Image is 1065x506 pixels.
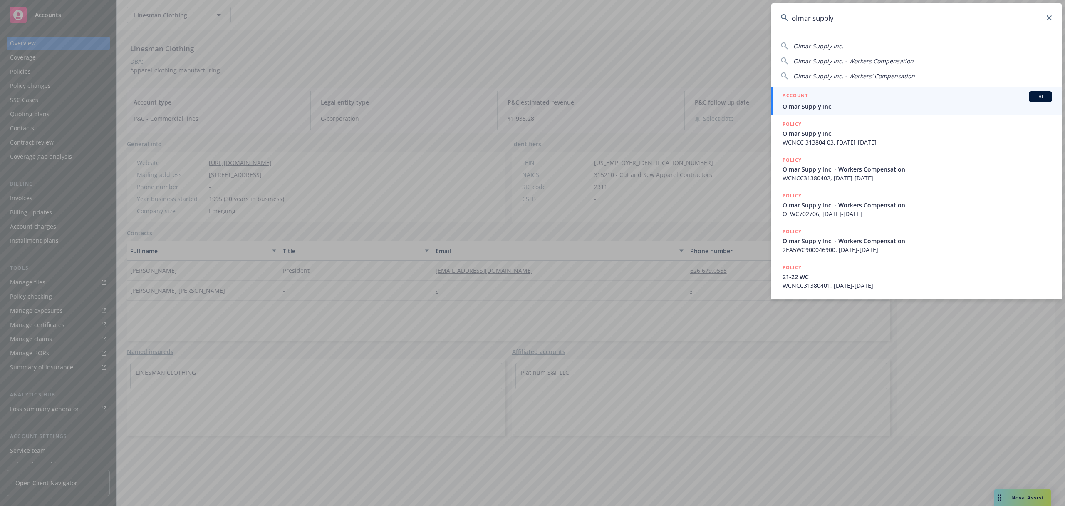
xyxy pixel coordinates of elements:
[783,281,1052,290] span: WCNCC31380401, [DATE]-[DATE]
[1032,93,1049,100] span: BI
[793,57,914,65] span: Olmar Supply Inc. - Workers Compensation
[783,102,1052,111] span: Olmar Supply Inc.
[793,42,843,50] span: Olmar Supply Inc.
[783,91,808,101] h5: ACCOUNT
[783,263,802,272] h5: POLICY
[783,165,1052,174] span: Olmar Supply Inc. - Workers Compensation
[771,87,1062,115] a: ACCOUNTBIOlmar Supply Inc.
[771,115,1062,151] a: POLICYOlmar Supply Inc.WCNCC 313804 03, [DATE]-[DATE]
[783,201,1052,209] span: Olmar Supply Inc. - Workers Compensation
[783,272,1052,281] span: 21-22 WC
[783,129,1052,138] span: Olmar Supply Inc.
[793,72,915,80] span: Olmar Supply Inc. - Workers' Compensation
[783,120,802,128] h5: POLICY
[783,192,802,200] h5: POLICY
[771,259,1062,294] a: POLICY21-22 WCWCNCC31380401, [DATE]-[DATE]
[771,151,1062,187] a: POLICYOlmar Supply Inc. - Workers CompensationWCNCC31380402, [DATE]-[DATE]
[783,209,1052,218] span: OLWC702706, [DATE]-[DATE]
[783,156,802,164] h5: POLICY
[783,138,1052,147] span: WCNCC 313804 03, [DATE]-[DATE]
[771,223,1062,259] a: POLICYOlmar Supply Inc. - Workers Compensation2EA5WC900046900, [DATE]-[DATE]
[783,174,1052,182] span: WCNCC31380402, [DATE]-[DATE]
[771,3,1062,33] input: Search...
[771,187,1062,223] a: POLICYOlmar Supply Inc. - Workers CompensationOLWC702706, [DATE]-[DATE]
[783,237,1052,245] span: Olmar Supply Inc. - Workers Compensation
[783,245,1052,254] span: 2EA5WC900046900, [DATE]-[DATE]
[783,227,802,236] h5: POLICY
